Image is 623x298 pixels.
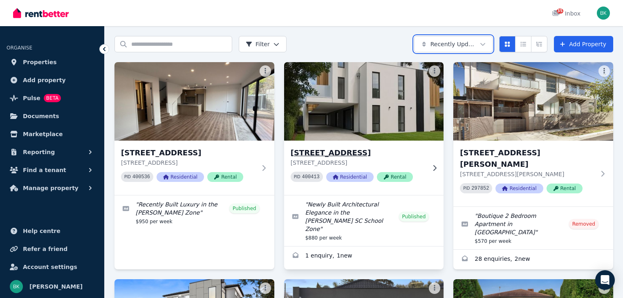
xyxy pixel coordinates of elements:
button: Expanded list view [531,36,547,52]
a: Enquiries for 4/14 Cadby Ave, Ormond [284,246,444,266]
a: Edit listing: Boutique 2 Bedroom Apartment in Brighton East [453,207,613,249]
a: Documents [7,108,98,124]
span: Properties [23,57,57,67]
button: Compact list view [515,36,531,52]
a: 5/14 Cadby Ave, Ormond[STREET_ADDRESS][STREET_ADDRESS]PID 400536ResidentialRental [114,62,274,195]
button: More options [598,65,610,77]
h3: [STREET_ADDRESS] [121,147,256,159]
span: Find a tenant [23,165,66,175]
p: [STREET_ADDRESS][PERSON_NAME] [460,170,595,178]
button: Reporting [7,144,98,160]
button: More options [260,282,271,294]
button: Find a tenant [7,162,98,178]
p: [STREET_ADDRESS] [121,159,256,167]
small: PID [463,186,470,190]
a: Help centre [7,223,98,239]
span: Documents [23,111,59,121]
a: Add property [7,72,98,88]
a: Account settings [7,259,98,275]
code: 297852 [471,186,489,191]
img: bella karapetian [597,7,610,20]
img: bella karapetian [10,280,23,293]
a: Properties [7,54,98,70]
span: Rental [547,184,583,193]
button: More options [260,65,271,77]
div: Inbox [552,9,580,18]
h3: [STREET_ADDRESS] [291,147,426,159]
h3: [STREET_ADDRESS][PERSON_NAME] [460,147,595,170]
button: More options [429,282,440,294]
span: Residential [157,172,204,182]
a: Edit listing: Newly Built Architectural Elegance in the McKinnon SC School Zone [284,195,444,246]
code: 400413 [302,174,320,180]
span: Pulse [23,93,40,103]
a: Add Property [554,36,613,52]
small: PID [124,175,131,179]
code: 400536 [132,174,150,180]
a: 4/14 Cadby Ave, Ormond[STREET_ADDRESS][STREET_ADDRESS]PID 400413ResidentialRental [284,62,444,195]
span: Account settings [23,262,77,272]
span: Residential [326,172,374,182]
span: BETA [44,94,61,102]
button: Recently Updated [414,36,493,52]
span: Reporting [23,147,55,157]
button: Card view [499,36,515,52]
button: Manage property [7,180,98,196]
span: Help centre [23,226,61,236]
img: 4/14 Cadby Ave, Ormond [280,60,448,143]
span: Add property [23,75,66,85]
span: Rental [207,172,243,182]
span: 35 [557,9,563,13]
a: 8/2 Rogers Avenue, Brighton East[STREET_ADDRESS][PERSON_NAME][STREET_ADDRESS][PERSON_NAME]PID 297... [453,62,613,206]
span: Residential [495,184,543,193]
a: Marketplace [7,126,98,142]
small: PID [294,175,300,179]
img: RentBetter [13,7,69,19]
img: 8/2 Rogers Avenue, Brighton East [453,62,613,141]
span: Marketplace [23,129,63,139]
span: [PERSON_NAME] [29,282,83,291]
span: ORGANISE [7,45,32,51]
a: Refer a friend [7,241,98,257]
a: Edit listing: Recently Built Luxury in the McKinnon Zone [114,195,274,230]
span: Filter [246,40,270,48]
span: Manage property [23,183,78,193]
button: Filter [239,36,287,52]
img: 5/14 Cadby Ave, Ormond [114,62,274,141]
span: Recently Updated [430,40,477,48]
div: View options [499,36,547,52]
div: Open Intercom Messenger [595,270,615,290]
p: [STREET_ADDRESS] [291,159,426,167]
span: Refer a friend [23,244,67,254]
a: PulseBETA [7,90,98,106]
span: Rental [377,172,413,182]
a: Enquiries for 8/2 Rogers Avenue, Brighton East [453,250,613,269]
button: More options [429,65,440,77]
